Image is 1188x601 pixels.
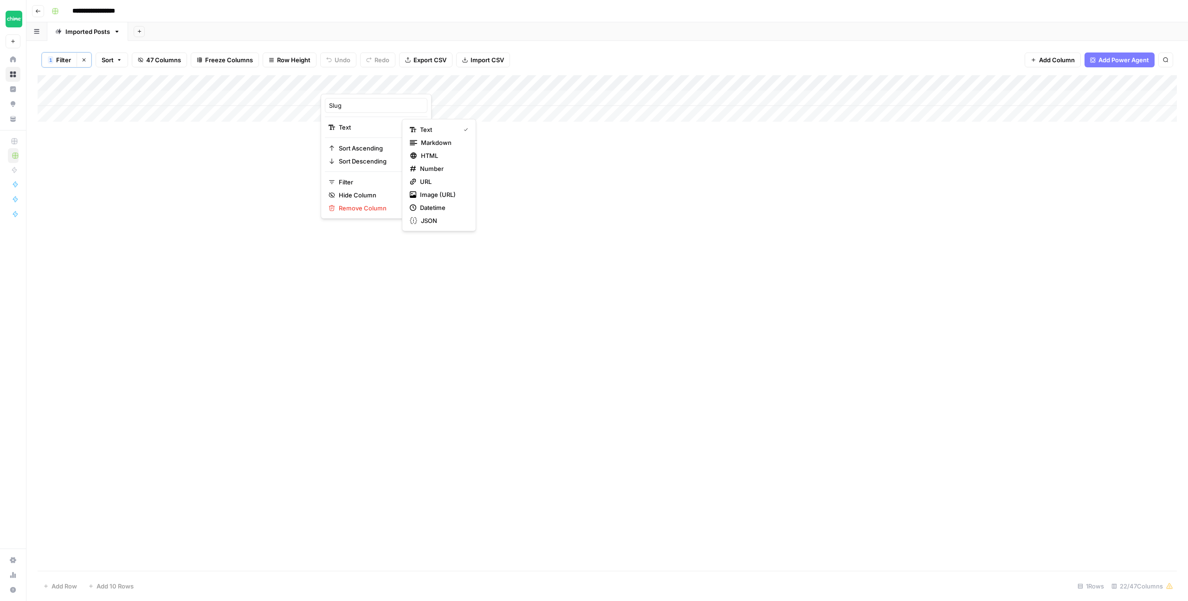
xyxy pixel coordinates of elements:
span: Markdown [421,138,465,147]
span: JSON [421,216,465,225]
span: URL [420,177,465,186]
span: Text [339,123,411,132]
span: HTML [421,151,465,160]
span: Number [420,164,465,173]
span: Image (URL) [420,190,465,199]
span: Text [420,125,456,134]
span: Datetime [420,203,465,212]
